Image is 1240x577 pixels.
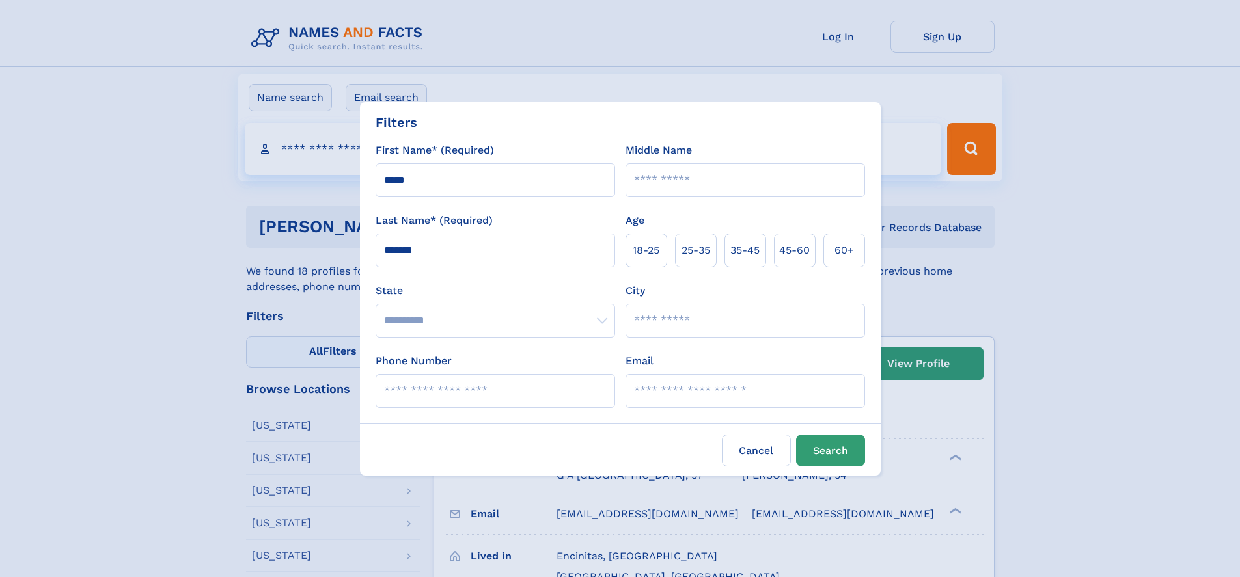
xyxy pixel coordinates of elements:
label: Last Name* (Required) [376,213,493,228]
div: Filters [376,113,417,132]
label: Age [626,213,644,228]
label: Phone Number [376,353,452,369]
label: First Name* (Required) [376,142,494,158]
label: State [376,283,615,299]
span: 18‑25 [633,243,659,258]
label: City [626,283,645,299]
span: 25‑35 [682,243,710,258]
span: 45‑60 [779,243,810,258]
label: Middle Name [626,142,692,158]
label: Email [626,353,654,369]
button: Search [796,435,865,466]
span: 35‑45 [730,243,760,258]
span: 60+ [834,243,854,258]
label: Cancel [722,435,791,466]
